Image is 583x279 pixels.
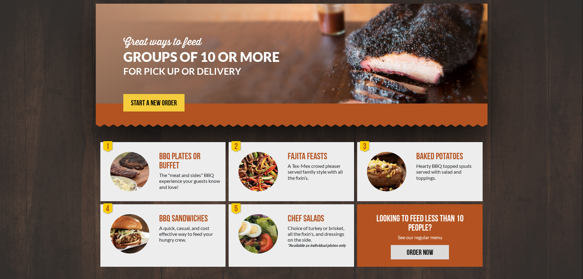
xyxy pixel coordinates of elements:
[123,37,298,47] div: Great ways to feed
[391,245,449,259] a: ORDER NOW
[359,141,371,153] div: 3
[416,152,478,161] div: BAKED POTATOES
[230,203,242,215] div: 5
[123,94,185,111] a: START A NEW ORDER
[238,214,278,254] img: Salad-Circle.png
[159,152,221,170] div: BBQ PLATES OR BUFFET
[288,152,349,161] div: FAJITA FEASTS
[102,203,114,215] div: 4
[131,100,177,107] span: START A NEW ORDER
[123,50,298,63] h1: GROUPS OF 10 OR MORE
[416,163,478,181] div: Hearty BBQ topped spuds served with salad and toppings.
[288,243,349,248] em: *Available as individual plates only
[288,214,349,223] div: CHEF SALADS
[110,214,150,254] img: PEJ-BBQ-Sandwich.png
[159,214,221,223] div: BBQ SANDWICHES
[288,225,349,249] div: Choice of turkey or brisket, all the fixin's, and dressings on the side.
[110,152,150,191] img: PEJ-BBQ-Buffet.png
[288,163,349,181] div: A Tex-Mex crowd pleaser served family style with all the fixin’s.
[230,141,242,153] div: 2
[376,214,465,232] div: LOOKING TO FEED LESS THAN 10 PEOPLE?
[102,141,114,153] div: 1
[159,172,221,190] div: The "meat and sides" BBQ experience your guests know and love!
[159,225,221,243] div: A quick, casual, and cost effective way to feed your hungry crew.
[238,152,278,191] img: PEJ-Fajitas.png
[367,152,406,191] img: PEJ-Baked-Potato.png
[376,234,465,240] div: See our regular menu
[123,66,298,76] h3: FOR PICK UP OR DELIVERY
